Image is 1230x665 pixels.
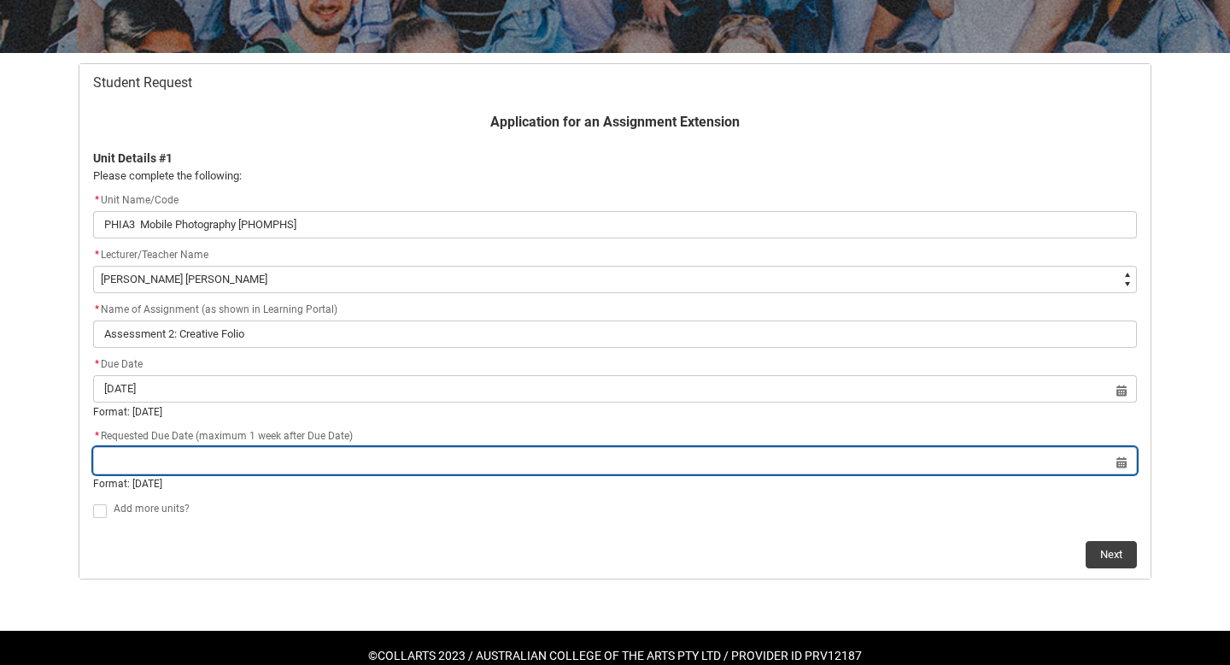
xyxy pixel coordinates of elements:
[95,249,99,261] abbr: required
[79,63,1151,580] article: Redu_Student_Request flow
[1086,541,1137,568] button: Next
[93,194,179,206] span: Unit Name/Code
[101,249,208,261] span: Lecturer/Teacher Name
[93,303,337,315] span: Name of Assignment (as shown in Learning Portal)
[93,404,1137,420] div: Format: [DATE]
[114,503,190,515] span: Add more units?
[93,358,143,370] span: Due Date
[93,151,173,165] b: Unit Details #1
[95,358,99,370] abbr: required
[490,114,740,130] b: Application for an Assignment Extension
[93,168,1137,185] p: Please complete the following:
[95,303,99,315] abbr: required
[93,430,353,442] span: Requested Due Date (maximum 1 week after Due Date)
[95,430,99,442] abbr: required
[93,476,1137,491] div: Format: [DATE]
[93,74,192,91] span: Student Request
[95,194,99,206] abbr: required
